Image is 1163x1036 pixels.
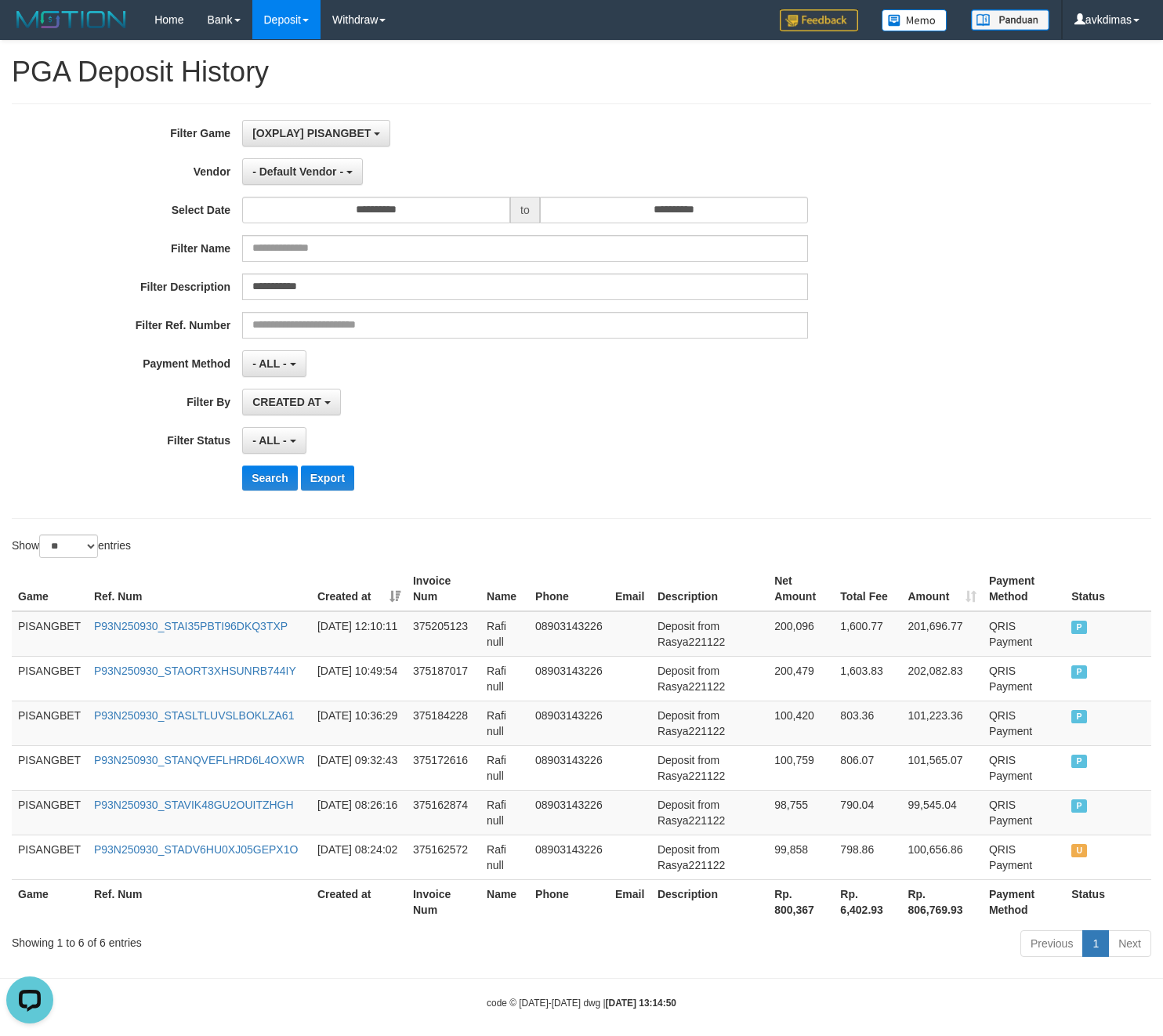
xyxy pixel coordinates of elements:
td: Rafi null [480,835,529,879]
a: Previous [1020,930,1083,957]
th: Created at: activate to sort column ascending [311,567,407,611]
td: PISANGBET [12,656,88,701]
th: Rp. 806,769.93 [901,879,982,924]
td: PISANGBET [12,835,88,879]
a: P93N250930_STANQVEFLHRD6L4OXWR [94,754,305,766]
span: PAID [1071,621,1087,634]
a: P93N250930_STAI35PBTI96DKQ3TXP [94,620,288,632]
td: 375187017 [407,656,480,701]
td: 98,755 [768,790,834,835]
td: QRIS Payment [983,790,1065,835]
td: Rafi null [480,745,529,790]
th: Phone [529,567,609,611]
th: Game [12,879,88,924]
td: 375162572 [407,835,480,879]
td: 08903143226 [529,611,609,657]
span: to [510,197,540,223]
span: PAID [1071,710,1087,723]
td: Rafi null [480,790,529,835]
td: 100,759 [768,745,834,790]
td: 200,096 [768,611,834,657]
th: Description [651,567,768,611]
select: Showentries [39,534,98,558]
img: Button%20Memo.svg [882,9,947,31]
th: Email [609,879,651,924]
td: 803.36 [834,701,901,745]
td: 806.07 [834,745,901,790]
span: - ALL - [252,434,287,447]
span: CREATED AT [252,396,321,408]
td: QRIS Payment [983,611,1065,657]
td: 101,565.07 [901,745,982,790]
th: Phone [529,879,609,924]
a: Next [1108,930,1151,957]
td: 08903143226 [529,790,609,835]
td: Rafi null [480,701,529,745]
td: 1,603.83 [834,656,901,701]
span: - ALL - [252,357,287,370]
div: Showing 1 to 6 of 6 entries [12,929,473,951]
td: PISANGBET [12,701,88,745]
th: Description [651,879,768,924]
td: 99,858 [768,835,834,879]
button: [OXPLAY] PISANGBET [242,120,390,147]
th: Created at [311,879,407,924]
td: Deposit from Rasya221122 [651,790,768,835]
td: QRIS Payment [983,701,1065,745]
th: Email [609,567,651,611]
td: QRIS Payment [983,745,1065,790]
td: 100,420 [768,701,834,745]
img: Feedback.jpg [780,9,858,31]
td: 100,656.86 [901,835,982,879]
th: Game [12,567,88,611]
th: Payment Method [983,879,1065,924]
label: Show entries [12,534,131,558]
th: Total Fee [834,567,901,611]
a: 1 [1082,930,1109,957]
img: MOTION_logo.png [12,8,131,31]
th: Amount: activate to sort column ascending [901,567,982,611]
small: code © [DATE]-[DATE] dwg | [487,998,676,1009]
td: 99,545.04 [901,790,982,835]
th: Status [1065,879,1151,924]
td: Deposit from Rasya221122 [651,656,768,701]
th: Net Amount [768,567,834,611]
th: Name [480,879,529,924]
td: 101,223.36 [901,701,982,745]
th: Status [1065,567,1151,611]
button: Open LiveChat chat widget [6,6,53,53]
td: 08903143226 [529,701,609,745]
td: Deposit from Rasya221122 [651,745,768,790]
a: P93N250930_STASLTLUVSLBOKLZA61 [94,709,295,722]
td: PISANGBET [12,790,88,835]
button: - Default Vendor - [242,158,363,185]
td: 202,082.83 [901,656,982,701]
td: [DATE] 09:32:43 [311,745,407,790]
th: Invoice Num [407,567,480,611]
button: - ALL - [242,427,306,454]
th: Ref. Num [88,879,311,924]
td: 1,600.77 [834,611,901,657]
td: 375205123 [407,611,480,657]
td: Deposit from Rasya221122 [651,611,768,657]
span: PAID [1071,755,1087,768]
button: Export [301,465,354,491]
td: [DATE] 08:24:02 [311,835,407,879]
button: - ALL - [242,350,306,377]
span: PAID [1071,665,1087,679]
img: panduan.png [971,9,1049,31]
th: Name [480,567,529,611]
button: Search [242,465,298,491]
td: [DATE] 10:49:54 [311,656,407,701]
td: 375184228 [407,701,480,745]
th: Rp. 800,367 [768,879,834,924]
td: 375162874 [407,790,480,835]
a: P93N250930_STADV6HU0XJ05GEPX1O [94,843,298,856]
strong: [DATE] 13:14:50 [606,998,676,1009]
th: Invoice Num [407,879,480,924]
td: 200,479 [768,656,834,701]
td: 798.86 [834,835,901,879]
td: Deposit from Rasya221122 [651,835,768,879]
td: 08903143226 [529,656,609,701]
td: 375172616 [407,745,480,790]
